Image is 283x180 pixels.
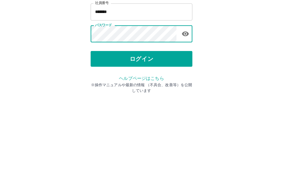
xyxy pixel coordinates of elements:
a: ヘルプページはこちら [119,134,164,139]
button: ログイン [91,110,192,125]
h2: ログイン [121,40,162,52]
p: ※操作マニュアルや最新の情報 （不具合、改善等）を公開しています [91,141,192,152]
label: パスワード [95,81,112,86]
label: 社員番号 [95,59,108,64]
